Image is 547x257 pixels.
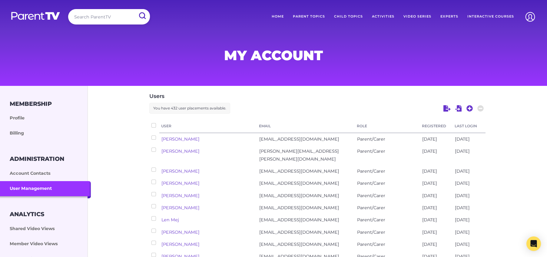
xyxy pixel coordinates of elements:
span: [DATE] [455,181,470,186]
p: You have 432 user placements available. [149,103,230,114]
span: [DATE] [422,168,437,174]
span: Parent/Carer [357,136,385,142]
h3: Membership [10,100,52,107]
a: Len Mej [161,217,179,223]
a: Child Topics [330,9,367,24]
a: [PERSON_NAME] [161,181,200,186]
span: [EMAIL_ADDRESS][DOMAIN_NAME] [259,229,339,235]
span: [EMAIL_ADDRESS][DOMAIN_NAME] [259,193,339,198]
span: [DATE] [422,136,437,142]
a: Home [267,9,288,24]
span: Parent/Carer [357,205,385,210]
a: [PERSON_NAME] [161,193,200,198]
a: [PERSON_NAME] [161,242,200,247]
span: [DATE] [455,229,470,235]
span: Parent/Carer [357,193,385,198]
a: [PERSON_NAME] [161,148,200,154]
span: Parent/Carer [357,181,385,186]
span: [EMAIL_ADDRESS][DOMAIN_NAME] [259,217,339,223]
input: Submit [134,9,150,23]
a: User [161,123,255,129]
a: Email [259,123,353,129]
span: [DATE] [455,136,470,142]
a: Export Users [443,105,451,112]
span: [DATE] [455,205,470,210]
span: [DATE] [455,148,470,154]
a: [PERSON_NAME] [161,136,200,142]
span: Parent/Carer [357,168,385,174]
h3: Administration [10,155,64,162]
span: [DATE] [455,168,470,174]
span: [DATE] [422,148,437,154]
span: [EMAIL_ADDRESS][DOMAIN_NAME] [259,242,339,247]
a: [PERSON_NAME] [161,205,200,210]
a: Add a new user [466,105,473,112]
span: Parent/Carer [357,217,385,223]
span: [DATE] [422,229,437,235]
span: [DATE] [422,193,437,198]
span: [DATE] [422,242,437,247]
a: Experts [436,9,463,24]
span: [EMAIL_ADDRESS][DOMAIN_NAME] [259,181,339,186]
h3: Analytics [10,211,44,218]
span: [DATE] [455,193,470,198]
h1: My Account [128,49,419,61]
a: Parent Topics [288,9,330,24]
span: Parent/Carer [357,229,385,235]
a: Import Users [455,105,462,112]
span: [EMAIL_ADDRESS][DOMAIN_NAME] [259,136,339,142]
a: Registered [422,123,451,129]
span: [DATE] [455,242,470,247]
a: Delete selected users [477,105,484,112]
span: [DATE] [455,217,470,223]
span: [EMAIL_ADDRESS][DOMAIN_NAME] [259,168,339,174]
a: Role [357,123,418,129]
span: [PERSON_NAME][EMAIL_ADDRESS][PERSON_NAME][DOMAIN_NAME] [259,148,339,162]
a: Last Login [455,123,484,129]
a: Video Series [399,9,436,24]
a: Interactive Courses [463,9,519,24]
div: Open Intercom Messenger [526,236,541,251]
span: [DATE] [422,181,437,186]
h4: Users [149,92,486,100]
a: [PERSON_NAME] [161,168,200,174]
span: Parent/Carer [357,242,385,247]
input: Search ParentTV [68,9,150,24]
span: [EMAIL_ADDRESS][DOMAIN_NAME] [259,205,339,210]
span: [DATE] [422,205,437,210]
span: Parent/Carer [357,148,385,154]
a: [PERSON_NAME] [161,229,200,235]
span: [DATE] [422,217,437,223]
a: Activities [367,9,399,24]
img: Account [522,9,538,24]
img: parenttv-logo-white.4c85aaf.svg [11,11,61,20]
